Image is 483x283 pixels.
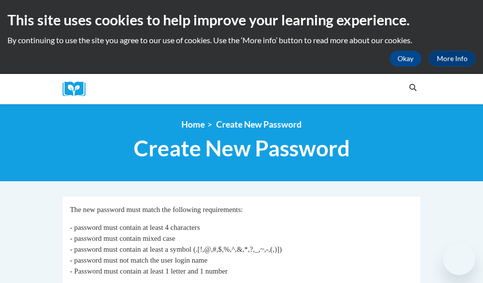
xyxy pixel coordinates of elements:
[429,51,476,67] a: More Info
[7,10,476,30] h2: This site uses cookies to help improve your learning experience.
[216,119,302,130] span: Create New Password
[63,81,92,97] img: Logo brand
[7,35,476,46] p: By continuing to use the site you agree to our use of cookies. Use the ‘More info’ button to read...
[390,51,421,67] button: Okay
[181,119,205,130] a: Home
[443,243,475,275] iframe: Button to launch messaging window
[63,81,92,97] a: Cox Campus
[70,223,282,275] span: - password must contain at least 4 characters - password must contain mixed case - password must ...
[405,82,420,94] button: Search
[134,135,350,161] span: Create New Password
[70,206,243,213] span: The new password must match the following requirements:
